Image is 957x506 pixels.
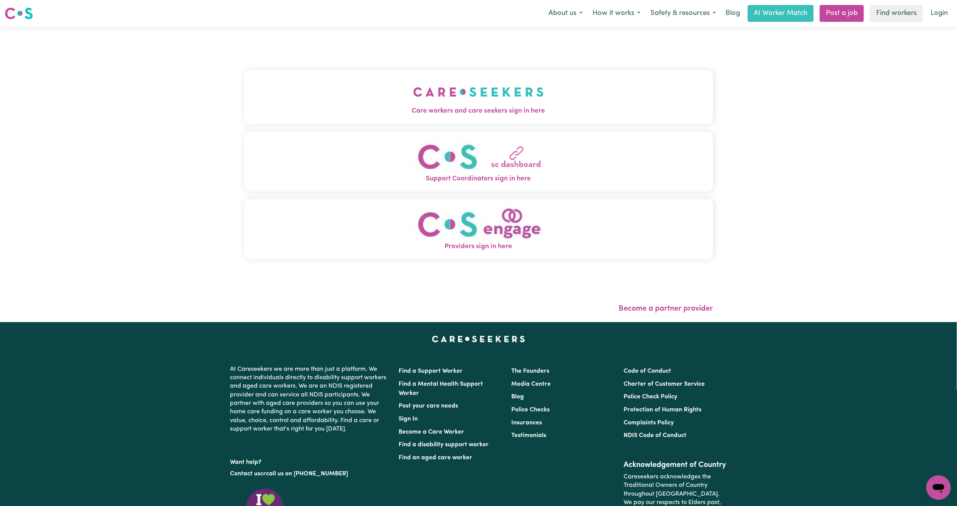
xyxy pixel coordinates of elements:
h2: Acknowledgement of Country [624,460,727,470]
a: Post a job [820,5,864,22]
button: Care workers and care seekers sign in here [244,70,713,124]
a: Protection of Human Rights [624,407,701,413]
a: Police Checks [511,407,550,413]
a: Blog [721,5,745,22]
a: Charter of Customer Service [624,381,705,387]
a: Careseekers home page [432,336,525,342]
p: or [230,467,390,481]
button: Providers sign in here [244,199,713,259]
button: How it works [588,5,645,21]
a: Sign In [399,416,418,422]
button: About us [543,5,588,21]
a: Police Check Policy [624,394,677,400]
a: Login [926,5,952,22]
img: Careseekers logo [5,7,33,20]
a: Find an aged care worker [399,455,473,461]
a: Become a partner provider [619,305,713,313]
a: Code of Conduct [624,368,671,374]
a: Find a Support Worker [399,368,463,374]
a: AI Worker Match [748,5,814,22]
a: Blog [511,394,524,400]
a: call us on [PHONE_NUMBER] [266,471,348,477]
a: NDIS Code of Conduct [624,432,686,439]
button: Safety & resources [645,5,721,21]
iframe: Button to launch messaging window, conversation in progress [926,475,951,500]
a: The Founders [511,368,549,374]
a: Careseekers logo [5,5,33,22]
a: Find workers [870,5,923,22]
button: Support Coordinators sign in here [244,132,713,192]
a: Post your care needs [399,403,458,409]
a: Find a disability support worker [399,442,489,448]
span: Care workers and care seekers sign in here [244,106,713,116]
p: Want help? [230,455,390,467]
a: Testimonials [511,432,546,439]
a: Find a Mental Health Support Worker [399,381,483,396]
a: Insurances [511,420,542,426]
p: At Careseekers we are more than just a platform. We connect individuals directly to disability su... [230,362,390,437]
a: Media Centre [511,381,551,387]
a: Complaints Policy [624,420,674,426]
span: Providers sign in here [244,242,713,252]
a: Become a Care Worker [399,429,465,435]
a: Contact us [230,471,261,477]
span: Support Coordinators sign in here [244,174,713,184]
